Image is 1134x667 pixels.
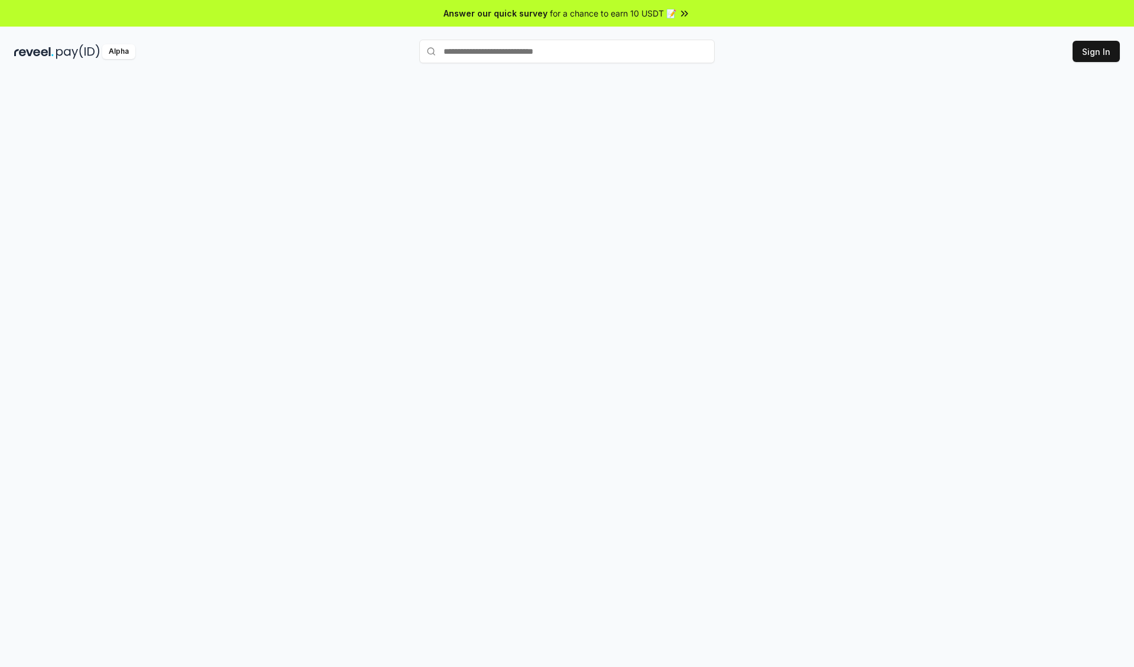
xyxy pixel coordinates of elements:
span: for a chance to earn 10 USDT 📝 [550,7,676,19]
img: pay_id [56,44,100,59]
span: Answer our quick survey [444,7,548,19]
img: reveel_dark [14,44,54,59]
div: Alpha [102,44,135,59]
button: Sign In [1073,41,1120,62]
